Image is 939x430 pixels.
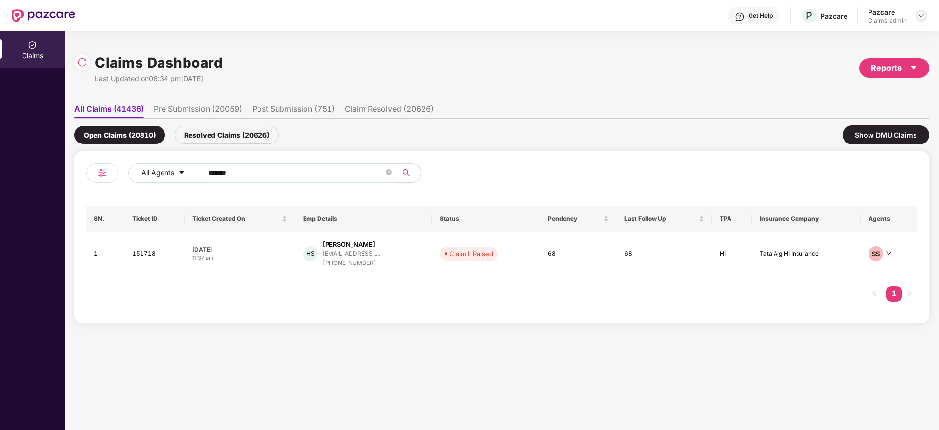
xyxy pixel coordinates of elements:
[871,290,877,296] span: left
[397,169,416,177] span: search
[749,12,773,20] div: Get Help
[917,12,925,20] img: svg+xml;base64,PHN2ZyBpZD0iRHJvcGRvd24tMzJ4MzIiIHhtbG5zPSJodHRwOi8vd3d3LnczLm9yZy8yMDAwL3N2ZyIgd2...
[345,104,434,118] li: Claim Resolved (20626)
[752,206,861,232] th: Insurance Company
[735,12,745,22] img: svg+xml;base64,PHN2ZyBpZD0iSGVscC0zMngzMiIgeG1sbnM9Imh0dHA6Ly93d3cudzMub3JnLzIwMDAvc3ZnIiB3aWR0aD...
[252,104,335,118] li: Post Submission (751)
[449,249,493,259] div: Claim Ir Raised
[712,206,752,232] th: TPA
[907,290,913,296] span: right
[323,259,380,268] div: [PHONE_NUMBER]
[886,250,892,256] span: down
[861,206,917,232] th: Agents
[712,232,752,276] td: HI
[77,57,87,67] img: svg+xml;base64,PHN2ZyBpZD0iUmVsb2FkLTMyeDMyIiB4bWxucz0iaHR0cDovL3d3dy53My5vcmcvMjAwMC9zdmciIHdpZH...
[821,11,847,21] div: Pazcare
[86,232,124,276] td: 1
[192,215,281,223] span: Ticket Created On
[843,125,929,144] div: Show DMU Claims
[128,163,206,183] button: All Agentscaret-down
[902,286,917,302] li: Next Page
[886,286,902,302] li: 1
[95,73,223,84] div: Last Updated on 06:34 pm[DATE]
[386,169,392,175] span: close-circle
[886,286,902,301] a: 1
[141,167,174,178] span: All Agents
[27,40,37,50] img: svg+xml;base64,PHN2ZyBpZD0iQ2xhaW0iIHhtbG5zPSJodHRwOi8vd3d3LnczLm9yZy8yMDAwL3N2ZyIgd2lkdGg9IjIwIi...
[386,168,392,178] span: close-circle
[871,62,917,74] div: Reports
[323,250,380,257] div: [EMAIL_ADDRESS]....
[12,9,75,22] img: New Pazcare Logo
[806,10,812,22] span: P
[867,286,882,302] button: left
[624,215,697,223] span: Last Follow Up
[175,126,279,144] div: Resolved Claims (20626)
[868,7,907,17] div: Pazcare
[867,286,882,302] li: Previous Page
[540,232,617,276] td: 68
[910,64,917,72] span: caret-down
[397,163,421,183] button: search
[178,169,185,177] span: caret-down
[432,206,540,232] th: Status
[192,245,288,254] div: [DATE]
[74,126,165,144] div: Open Claims (20810)
[192,254,288,262] div: 11:37 am
[616,232,712,276] td: 68
[869,246,883,261] div: SS
[124,206,185,232] th: Ticket ID
[96,167,108,179] img: svg+xml;base64,PHN2ZyB4bWxucz0iaHR0cDovL3d3dy53My5vcmcvMjAwMC9zdmciIHdpZHRoPSIyNCIgaGVpZ2h0PSIyNC...
[303,246,318,261] div: HS
[323,240,375,249] div: [PERSON_NAME]
[752,232,861,276] td: Tata Aig HI Insurance
[95,52,223,73] h1: Claims Dashboard
[902,286,917,302] button: right
[154,104,242,118] li: Pre Submission (20059)
[868,17,907,24] div: Claims_admin
[185,206,296,232] th: Ticket Created On
[295,206,431,232] th: Emp Details
[74,104,144,118] li: All Claims (41436)
[86,206,124,232] th: SN.
[616,206,712,232] th: Last Follow Up
[124,232,185,276] td: 151718
[548,215,602,223] span: Pendency
[540,206,617,232] th: Pendency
